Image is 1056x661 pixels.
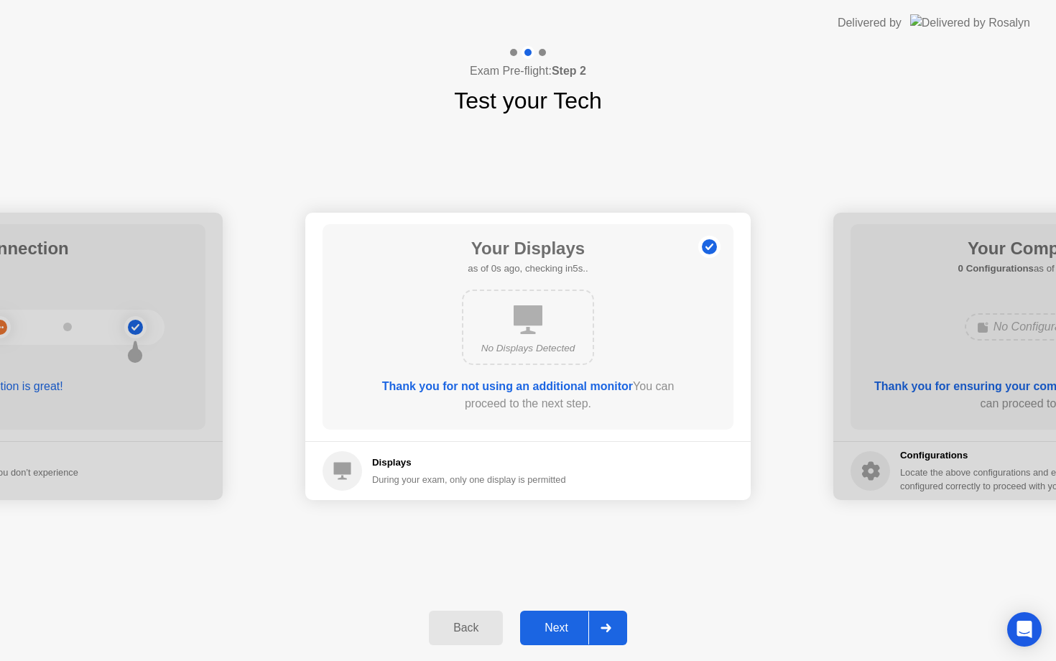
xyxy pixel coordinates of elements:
[429,611,503,645] button: Back
[468,262,588,276] h5: as of 0s ago, checking in5s..
[382,380,633,392] b: Thank you for not using an additional monitor
[470,63,586,80] h4: Exam Pre-flight:
[838,14,902,32] div: Delivered by
[520,611,627,645] button: Next
[372,456,566,470] h5: Displays
[372,473,566,486] div: During your exam, only one display is permitted
[552,65,586,77] b: Step 2
[454,83,602,118] h1: Test your Tech
[1007,612,1042,647] div: Open Intercom Messenger
[475,341,581,356] div: No Displays Detected
[468,236,588,262] h1: Your Displays
[363,378,693,412] div: You can proceed to the next step.
[524,621,588,634] div: Next
[910,14,1030,31] img: Delivered by Rosalyn
[433,621,499,634] div: Back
